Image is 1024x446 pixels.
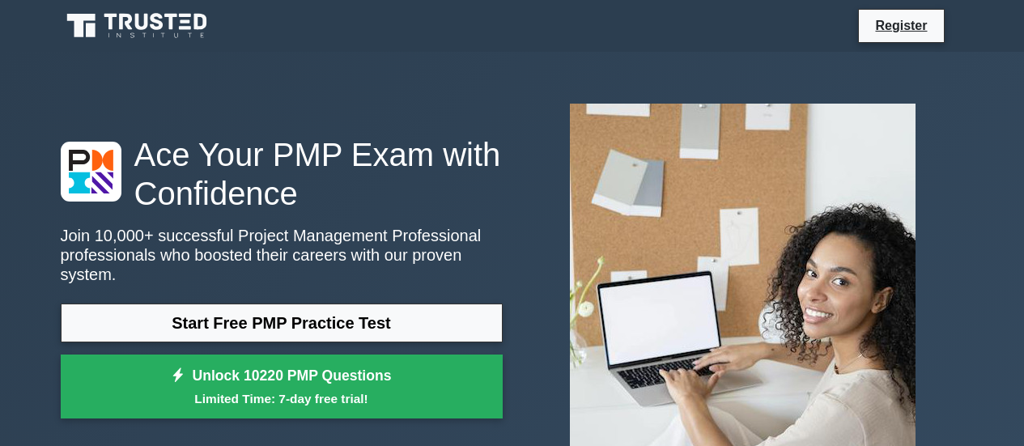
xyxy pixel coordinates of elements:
a: Unlock 10220 PMP QuestionsLimited Time: 7-day free trial! [61,355,503,419]
a: Start Free PMP Practice Test [61,304,503,342]
h1: Ace Your PMP Exam with Confidence [61,135,503,213]
a: Register [865,15,937,36]
p: Join 10,000+ successful Project Management Professional professionals who boosted their careers w... [61,226,503,284]
small: Limited Time: 7-day free trial! [81,389,482,408]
